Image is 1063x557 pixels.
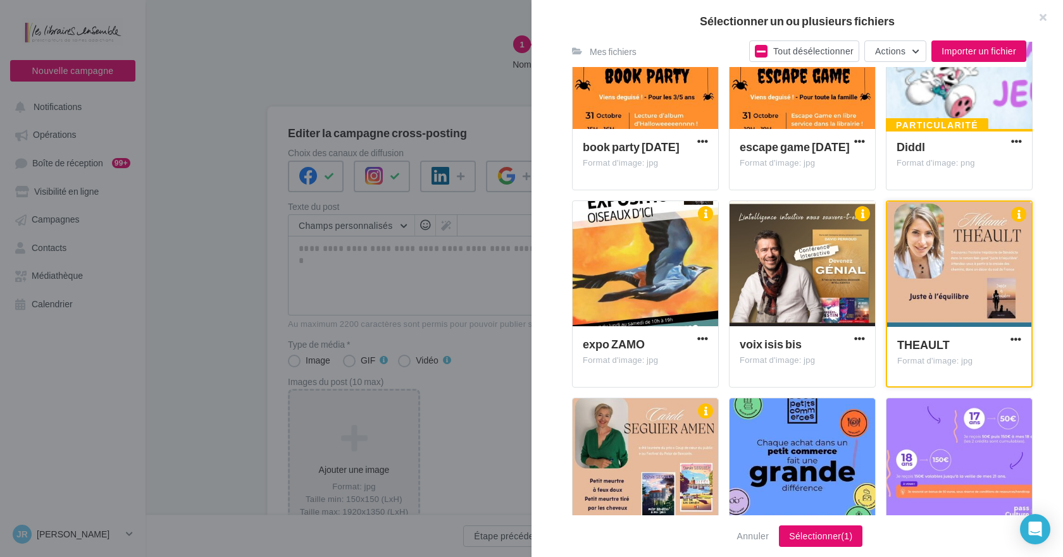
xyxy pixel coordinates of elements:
[779,525,862,547] button: Sélectionner(1)
[886,118,988,132] div: Particularité
[590,46,637,58] div: Mes fichiers
[841,530,852,541] span: (1)
[552,15,1043,27] h2: Sélectionner un ou plusieurs fichiers
[583,140,680,154] span: book party halloween
[897,355,1021,367] div: Format d'image: jpg
[897,140,925,154] span: Diddl
[583,355,708,366] div: Format d'image: jpg
[740,355,865,366] div: Format d'image: jpg
[732,529,774,544] button: Annuler
[864,40,926,62] button: Actions
[931,40,1026,62] button: Importer un fichier
[749,40,859,62] button: Tout désélectionner
[875,46,905,56] span: Actions
[583,337,645,351] span: expo ZAMO
[740,337,802,351] span: voix isis bis
[583,157,708,169] div: Format d'image: jpg
[740,157,865,169] div: Format d'image: jpg
[942,46,1016,56] span: Importer un fichier
[897,338,950,352] span: THEAULT
[897,157,1022,169] div: Format d'image: png
[740,140,850,154] span: escape game Halloween
[1020,514,1050,544] div: Open Intercom Messenger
